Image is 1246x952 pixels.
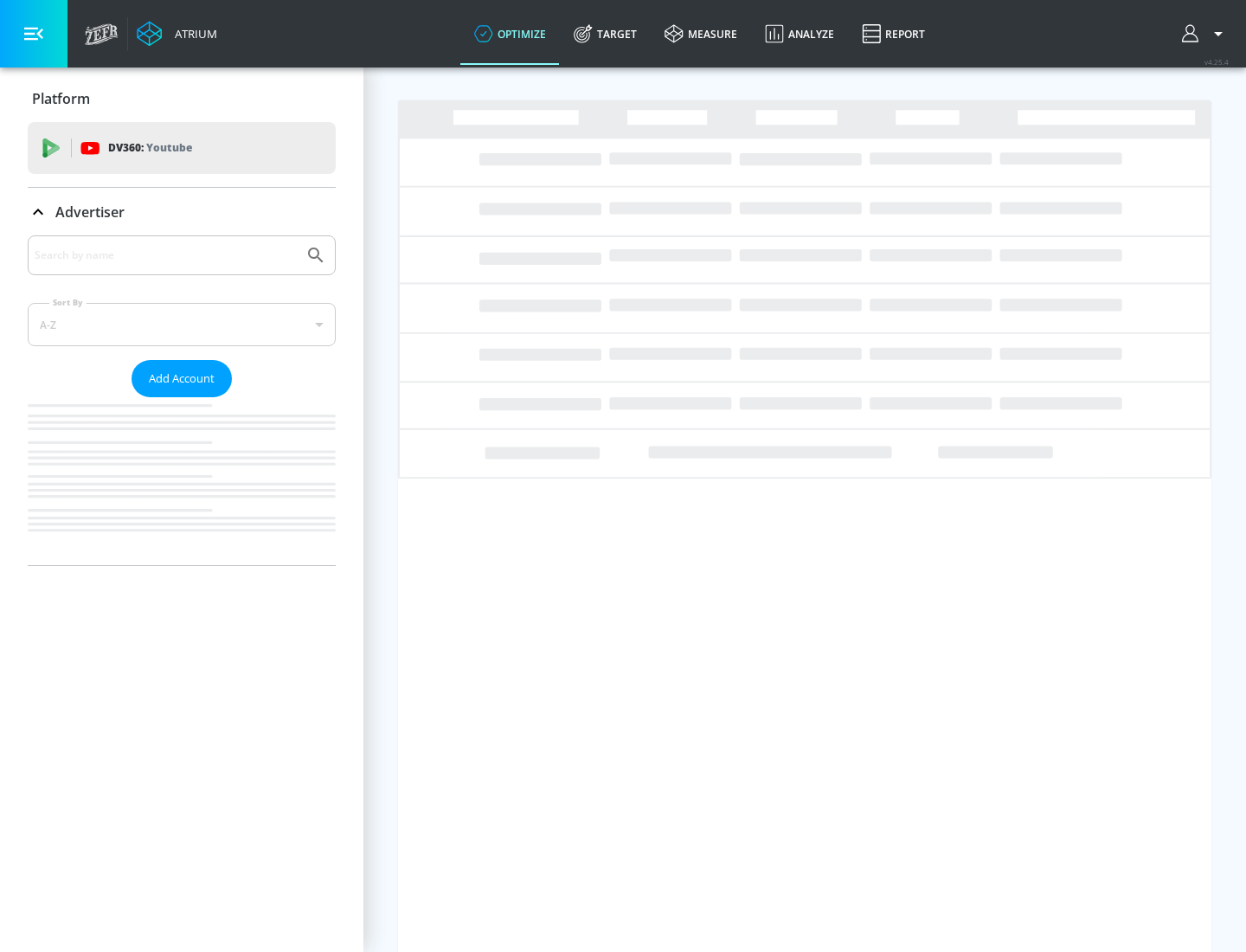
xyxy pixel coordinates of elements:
p: DV360: [108,138,192,158]
div: Advertiser [28,188,336,236]
a: Analyze [751,3,848,65]
a: Report [848,3,939,65]
a: optimize [460,3,560,65]
input: Search by name [35,244,297,267]
p: Advertiser [55,203,125,222]
a: Target [560,3,651,65]
a: measure [651,3,751,65]
p: Youtube [146,138,192,157]
span: Add Account [149,369,215,389]
div: Advertiser [28,235,336,565]
div: Platform [28,74,336,123]
nav: list of Advertiser [28,397,336,565]
button: Add Account [132,360,232,397]
div: Atrium [168,26,217,42]
label: Sort By [49,297,87,308]
div: DV360: Youtube [28,122,336,174]
a: Atrium [137,21,217,47]
p: Platform [32,89,90,108]
div: A-Z [28,303,336,346]
span: v 4.25.4 [1204,57,1229,67]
